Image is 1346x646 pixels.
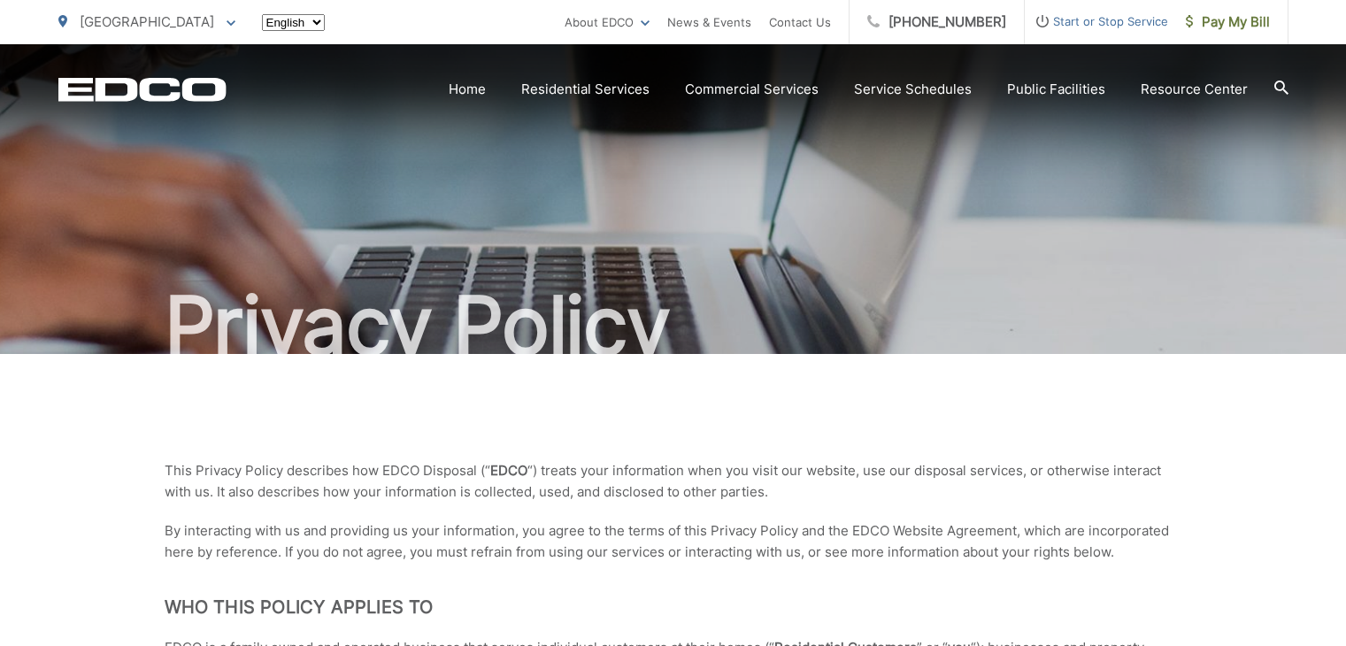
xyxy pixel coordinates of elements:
[262,14,325,31] select: Select a language
[521,79,650,100] a: Residential Services
[58,77,227,102] a: EDCD logo. Return to the homepage.
[449,79,486,100] a: Home
[1007,79,1105,100] a: Public Facilities
[685,79,819,100] a: Commercial Services
[490,462,527,479] strong: EDCO
[1141,79,1248,100] a: Resource Center
[565,12,650,33] a: About EDCO
[165,520,1182,563] p: By interacting with us and providing us your information, you agree to the terms of this Privacy ...
[165,460,1182,503] p: This Privacy Policy describes how EDCO Disposal (“ “) treats your information when you visit our ...
[854,79,972,100] a: Service Schedules
[58,281,1288,370] h1: Privacy Policy
[80,13,214,30] span: [GEOGRAPHIC_DATA]
[1186,12,1270,33] span: Pay My Bill
[769,12,831,33] a: Contact Us
[165,596,1182,618] h2: Who This Policy Applies To
[667,12,751,33] a: News & Events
